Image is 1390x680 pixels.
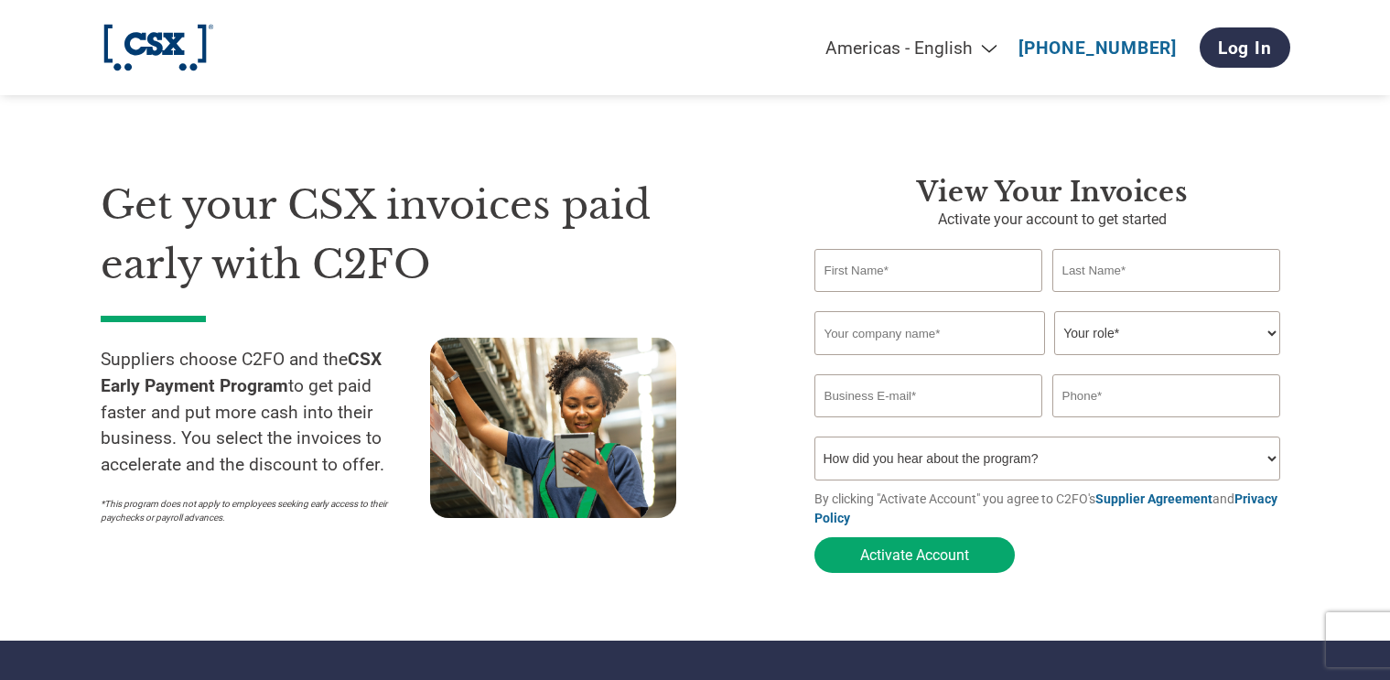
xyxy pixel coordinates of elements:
[814,294,1043,304] div: Invalid first name or first name is too long
[1052,294,1281,304] div: Invalid last name or last name is too long
[814,419,1043,429] div: Inavlid Email Address
[814,490,1290,528] p: By clicking "Activate Account" you agree to C2FO's and
[1018,38,1177,59] a: [PHONE_NUMBER]
[101,349,382,396] strong: CSX Early Payment Program
[101,23,218,73] img: CSX
[1052,249,1281,292] input: Last Name*
[101,497,412,524] p: *This program does not apply to employees seeking early access to their paychecks or payroll adva...
[814,311,1045,355] input: Your company name*
[1052,374,1281,417] input: Phone*
[1095,491,1212,506] a: Supplier Agreement
[814,374,1043,417] input: Invalid Email format
[1052,419,1281,429] div: Inavlid Phone Number
[814,176,1290,209] h3: View Your Invoices
[814,491,1277,525] a: Privacy Policy
[101,347,430,479] p: Suppliers choose C2FO and the to get paid faster and put more cash into their business. You selec...
[101,176,760,294] h1: Get your CSX invoices paid early with C2FO
[1054,311,1280,355] select: Title/Role
[814,249,1043,292] input: First Name*
[814,357,1281,367] div: Invalid company name or company name is too long
[814,209,1290,231] p: Activate your account to get started
[430,338,676,518] img: supply chain worker
[1200,27,1290,68] a: Log In
[814,537,1015,573] button: Activate Account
